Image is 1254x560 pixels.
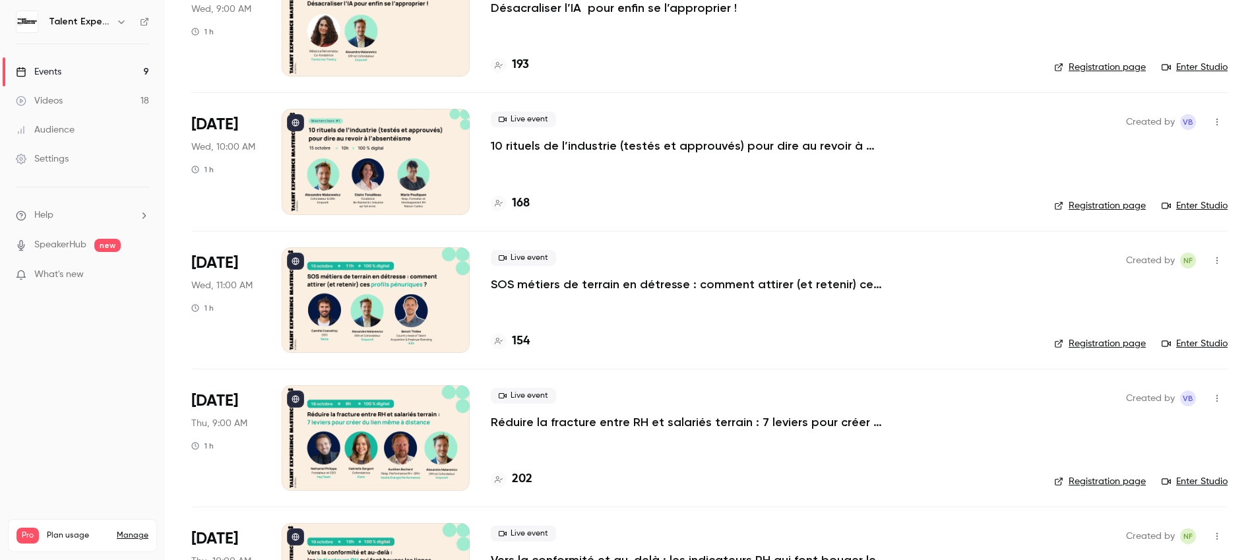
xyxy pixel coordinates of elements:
[1180,253,1196,268] span: Noémie Forcella
[1183,528,1193,544] span: NF
[1162,61,1228,74] a: Enter Studio
[191,253,238,274] span: [DATE]
[491,111,556,127] span: Live event
[1180,390,1196,406] span: Victoire Baba
[1183,114,1193,130] span: VB
[1183,390,1193,406] span: VB
[191,247,261,353] div: Oct 15 Wed, 11:00 AM (Europe/Paris)
[491,388,556,404] span: Live event
[1054,475,1146,488] a: Registration page
[491,332,530,350] a: 154
[191,441,214,451] div: 1 h
[1183,253,1193,268] span: NF
[16,152,69,166] div: Settings
[191,279,253,292] span: Wed, 11:00 AM
[191,26,214,37] div: 1 h
[117,530,148,541] a: Manage
[491,276,887,292] a: SOS métiers de terrain en détresse : comment attirer (et retenir) ces profils pénuriques ?
[34,268,84,282] span: What's new
[1126,114,1175,130] span: Created by
[16,123,75,137] div: Audience
[1126,528,1175,544] span: Created by
[34,238,86,252] a: SpeakerHub
[1054,337,1146,350] a: Registration page
[491,414,887,430] a: Réduire la fracture entre RH et salariés terrain : 7 leviers pour créer du lien même à distance
[491,250,556,266] span: Live event
[16,208,149,222] li: help-dropdown-opener
[191,303,214,313] div: 1 h
[1162,199,1228,212] a: Enter Studio
[491,138,887,154] a: 10 rituels de l’industrie (testés et approuvés) pour dire au revoir à l’absentéisme
[1054,199,1146,212] a: Registration page
[34,208,53,222] span: Help
[191,140,255,154] span: Wed, 10:00 AM
[1180,528,1196,544] span: Noémie Forcella
[512,195,530,212] h4: 168
[491,470,532,488] a: 202
[1126,390,1175,406] span: Created by
[512,56,529,74] h4: 193
[1126,253,1175,268] span: Created by
[512,332,530,350] h4: 154
[191,3,251,16] span: Wed, 9:00 AM
[1162,475,1228,488] a: Enter Studio
[1162,337,1228,350] a: Enter Studio
[1054,61,1146,74] a: Registration page
[191,109,261,214] div: Oct 15 Wed, 10:00 AM (Europe/Paris)
[191,528,238,549] span: [DATE]
[491,56,529,74] a: 193
[16,65,61,78] div: Events
[191,114,238,135] span: [DATE]
[16,94,63,108] div: Videos
[191,385,261,491] div: Oct 16 Thu, 9:00 AM (Europe/Paris)
[191,164,214,175] div: 1 h
[491,195,530,212] a: 168
[133,269,149,281] iframe: Noticeable Trigger
[491,526,556,542] span: Live event
[49,15,111,28] h6: Talent Experience Masterclass
[16,528,39,544] span: Pro
[16,11,38,32] img: Talent Experience Masterclass
[94,239,121,252] span: new
[1180,114,1196,130] span: Victoire Baba
[512,470,532,488] h4: 202
[47,530,109,541] span: Plan usage
[191,417,247,430] span: Thu, 9:00 AM
[191,390,238,412] span: [DATE]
